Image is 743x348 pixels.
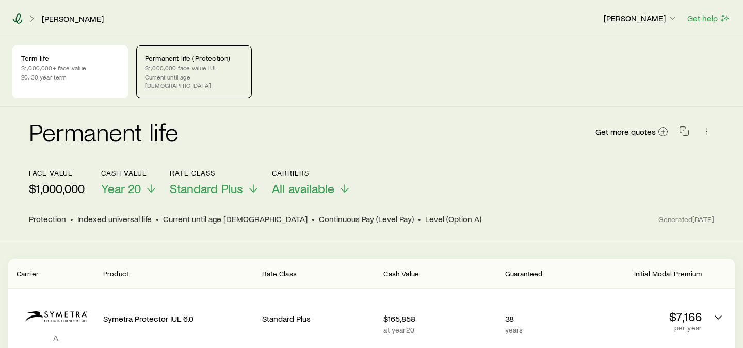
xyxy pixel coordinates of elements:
p: Carriers [272,169,351,177]
h2: Permanent life [29,119,179,144]
span: Year 20 [101,181,141,196]
p: 38 [505,313,580,324]
p: at year 20 [383,326,496,334]
button: CarriersAll available [272,169,351,196]
button: Get help [687,12,731,24]
span: Product [103,269,128,278]
span: • [418,214,421,224]
span: Standard Plus [170,181,243,196]
span: Get more quotes [595,128,656,136]
span: • [312,214,315,224]
p: $1,000,000 [29,181,85,196]
p: Symetra Protector IUL 6.0 [103,313,254,324]
p: [PERSON_NAME] [604,13,678,23]
p: $7,166 [589,309,702,324]
span: Continuous Pay (Level Pay) [319,214,414,224]
p: face value [29,169,85,177]
button: [PERSON_NAME] [603,12,679,25]
p: Term life [21,54,119,62]
span: Rate Class [262,269,297,278]
button: Cash ValueYear 20 [101,169,157,196]
span: • [70,214,73,224]
span: Cash Value [383,269,419,278]
span: Initial Modal Premium [634,269,702,278]
button: Rate ClassStandard Plus [170,169,260,196]
p: years [505,326,580,334]
span: • [156,214,159,224]
p: $1,000,000 face value IUL [145,64,243,72]
span: Protection [29,214,66,224]
p: Rate Class [170,169,260,177]
span: Indexed universal life [77,214,152,224]
span: [DATE] [692,215,714,224]
span: Generated [658,215,714,224]
p: Standard Plus [262,313,375,324]
a: [PERSON_NAME] [41,14,104,24]
span: All available [272,181,334,196]
p: 20, 30 year term [21,73,119,81]
a: Term life$1,000,000+ face value20, 30 year term [12,45,128,98]
p: per year [589,324,702,332]
span: Current until age [DEMOGRAPHIC_DATA] [163,214,308,224]
span: Carrier [17,269,39,278]
p: $1,000,000+ face value [21,64,119,72]
p: $165,858 [383,313,496,324]
a: Get more quotes [595,126,669,138]
p: A [17,333,95,343]
span: Guaranteed [505,269,543,278]
span: Level (Option A) [425,214,481,224]
a: Permanent life (Protection)$1,000,000 face value IULCurrent until age [DEMOGRAPHIC_DATA] [136,45,252,98]
p: Cash Value [101,169,157,177]
p: Permanent life (Protection) [145,54,243,62]
p: Current until age [DEMOGRAPHIC_DATA] [145,73,243,89]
